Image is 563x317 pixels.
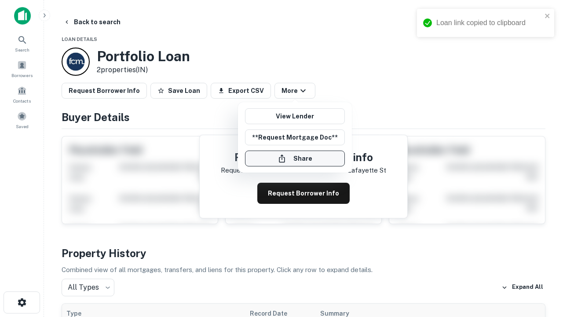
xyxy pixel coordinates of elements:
a: View Lender [245,108,345,124]
iframe: Chat Widget [519,247,563,289]
div: Loan link copied to clipboard [436,18,542,28]
button: **Request Mortgage Doc** [245,129,345,145]
button: close [545,12,551,21]
button: Share [245,151,345,166]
